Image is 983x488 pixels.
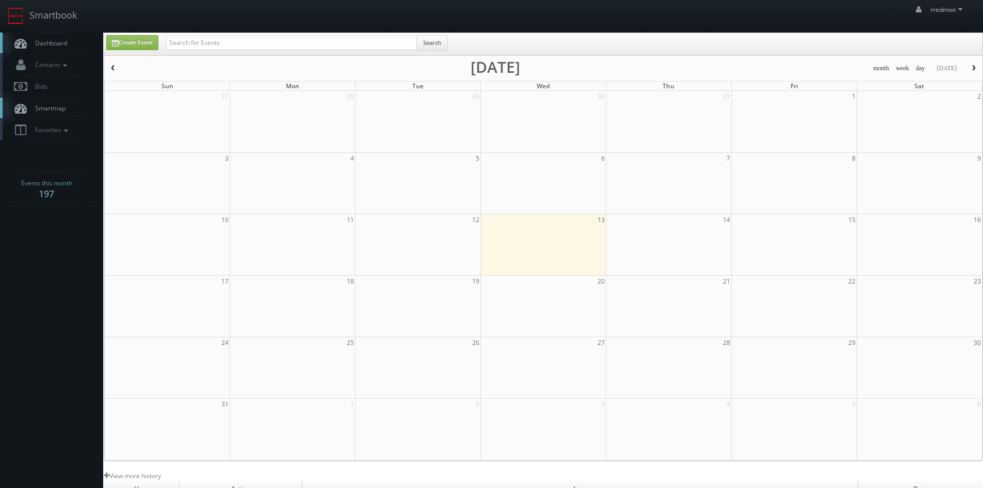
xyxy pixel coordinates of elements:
span: Mon [286,82,299,90]
span: 4 [726,399,731,410]
span: Events this month [21,178,72,188]
span: Sat [914,82,924,90]
button: month [869,62,893,75]
span: 26 [471,337,480,348]
span: 15 [847,214,857,225]
img: smartbook-logo.png [8,8,24,24]
span: 18 [346,276,355,287]
span: 17 [220,276,230,287]
span: 22 [847,276,857,287]
span: 2 [475,399,480,410]
span: Wed [537,82,550,90]
span: 25 [346,337,355,348]
span: 5 [475,153,480,164]
span: 28 [346,91,355,102]
button: week [892,62,913,75]
span: rredmon [930,5,965,14]
span: 31 [220,399,230,410]
span: 13 [597,214,606,225]
span: Sun [162,82,173,90]
span: 30 [597,91,606,102]
input: Search for Events [166,36,417,50]
span: 9 [976,153,982,164]
span: 31 [722,91,731,102]
span: 16 [973,214,982,225]
span: 29 [847,337,857,348]
span: Fri [791,82,798,90]
a: View more history [104,471,161,480]
strong: 197 [39,187,54,200]
span: Contacts [30,60,70,69]
span: Smartmap [30,104,66,113]
span: 6 [976,399,982,410]
span: 1 [851,91,857,102]
span: 27 [597,337,606,348]
span: 21 [722,276,731,287]
span: 24 [220,337,230,348]
a: Create Event [106,35,158,50]
span: Thu [663,82,674,90]
span: 23 [973,276,982,287]
span: 27 [220,91,230,102]
span: Dashboard [30,39,67,48]
span: 29 [471,91,480,102]
span: 12 [471,214,480,225]
span: Tue [412,82,424,90]
span: Favorites [30,125,71,134]
span: 4 [349,153,355,164]
h2: [DATE] [471,62,520,72]
span: Bids [30,82,47,91]
span: 28 [722,337,731,348]
span: 6 [600,153,606,164]
span: 10 [220,214,230,225]
span: 5 [851,399,857,410]
span: 1 [349,399,355,410]
span: 11 [346,214,355,225]
button: day [912,62,929,75]
button: Search [416,35,448,51]
span: 19 [471,276,480,287]
span: 3 [600,399,606,410]
span: 7 [726,153,731,164]
span: 3 [224,153,230,164]
span: 8 [851,153,857,164]
span: 20 [597,276,606,287]
span: 2 [976,91,982,102]
button: [DATE] [933,62,960,75]
span: 30 [973,337,982,348]
span: 14 [722,214,731,225]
